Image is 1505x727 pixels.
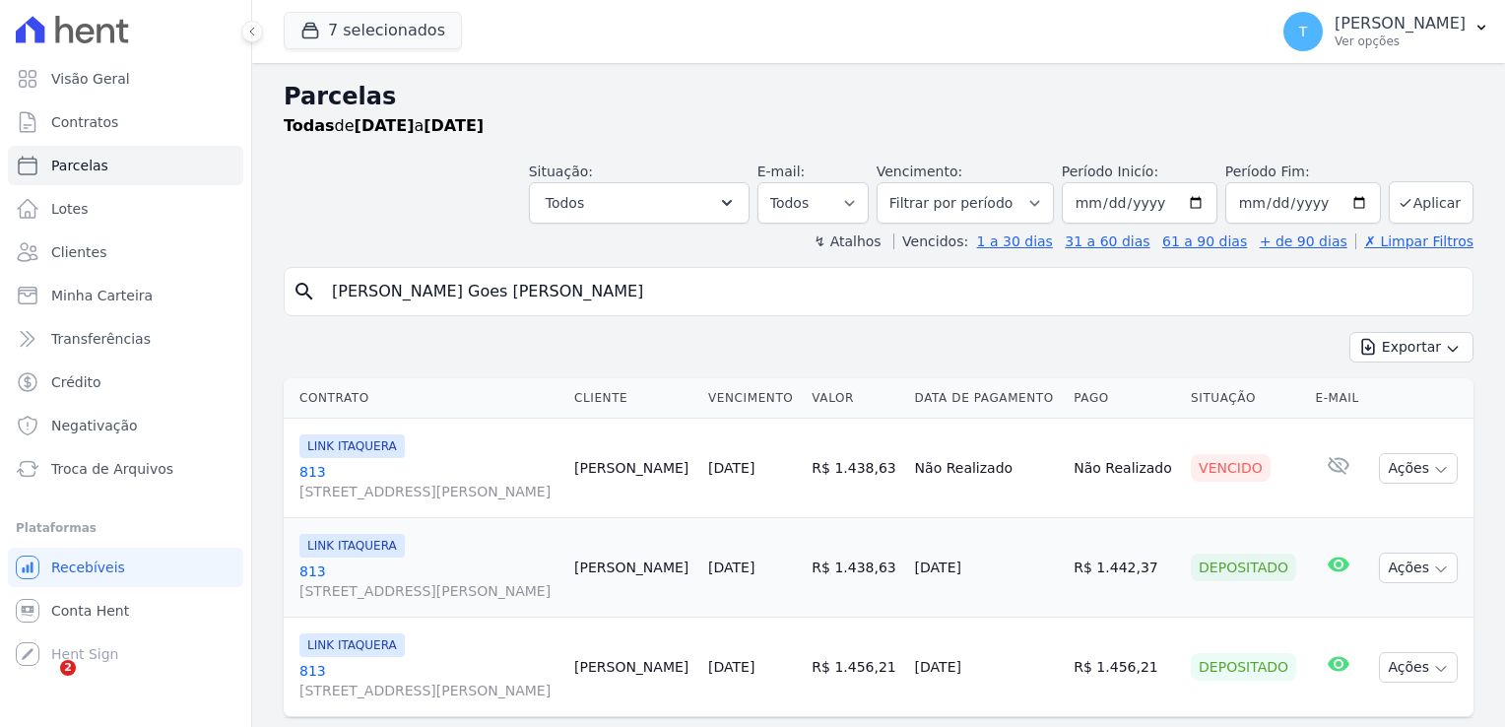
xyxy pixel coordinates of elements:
[566,378,700,419] th: Cliente
[529,164,593,179] label: Situação:
[1191,653,1296,681] div: Depositado
[546,191,584,215] span: Todos
[51,416,138,435] span: Negativação
[977,233,1053,249] a: 1 a 30 dias
[1299,25,1308,38] span: T
[1379,652,1458,683] button: Ações
[51,372,101,392] span: Crédito
[8,59,243,99] a: Visão Geral
[566,518,700,618] td: [PERSON_NAME]
[1066,518,1183,618] td: R$ 1.442,37
[51,286,153,305] span: Minha Carteira
[804,419,906,518] td: R$ 1.438,63
[1191,454,1271,482] div: Vencido
[8,406,243,445] a: Negativação
[814,233,881,249] label: ↯ Atalhos
[299,562,558,601] a: 813[STREET_ADDRESS][PERSON_NAME]
[20,660,67,707] iframe: Intercom live chat
[1191,554,1296,581] div: Depositado
[8,449,243,489] a: Troca de Arquivos
[708,659,754,675] a: [DATE]
[907,378,1067,419] th: Data de Pagamento
[51,601,129,621] span: Conta Hent
[299,581,558,601] span: [STREET_ADDRESS][PERSON_NAME]
[708,460,754,476] a: [DATE]
[1066,618,1183,717] td: R$ 1.456,21
[1162,233,1247,249] a: 61 a 90 dias
[320,272,1465,311] input: Buscar por nome do lote ou do cliente
[299,661,558,700] a: 813[STREET_ADDRESS][PERSON_NAME]
[8,146,243,185] a: Parcelas
[1066,419,1183,518] td: Não Realizado
[8,276,243,315] a: Minha Carteira
[51,156,108,175] span: Parcelas
[8,363,243,402] a: Crédito
[1183,378,1307,419] th: Situação
[284,378,566,419] th: Contrato
[299,434,405,458] span: LINK ITAQUERA
[708,560,754,575] a: [DATE]
[1355,233,1473,249] a: ✗ Limpar Filtros
[1225,162,1381,182] label: Período Fim:
[907,419,1067,518] td: Não Realizado
[8,102,243,142] a: Contratos
[757,164,806,179] label: E-mail:
[424,116,484,135] strong: [DATE]
[8,548,243,587] a: Recebíveis
[284,116,335,135] strong: Todas
[51,558,125,577] span: Recebíveis
[529,182,750,224] button: Todos
[804,518,906,618] td: R$ 1.438,63
[1335,14,1466,33] p: [PERSON_NAME]
[299,482,558,501] span: [STREET_ADDRESS][PERSON_NAME]
[907,618,1067,717] td: [DATE]
[284,79,1473,114] h2: Parcelas
[51,459,173,479] span: Troca de Arquivos
[51,242,106,262] span: Clientes
[299,534,405,558] span: LINK ITAQUERA
[293,280,316,303] i: search
[1062,164,1158,179] label: Período Inicío:
[1379,553,1458,583] button: Ações
[1066,378,1183,419] th: Pago
[566,419,700,518] td: [PERSON_NAME]
[1335,33,1466,49] p: Ver opções
[907,518,1067,618] td: [DATE]
[299,681,558,700] span: [STREET_ADDRESS][PERSON_NAME]
[51,112,118,132] span: Contratos
[1308,378,1369,419] th: E-mail
[299,462,558,501] a: 813[STREET_ADDRESS][PERSON_NAME]
[284,114,484,138] p: de a
[1379,453,1458,484] button: Ações
[299,633,405,657] span: LINK ITAQUERA
[8,189,243,229] a: Lotes
[1268,4,1505,59] button: T [PERSON_NAME] Ver opções
[1349,332,1473,363] button: Exportar
[51,329,151,349] span: Transferências
[893,233,968,249] label: Vencidos:
[16,516,235,540] div: Plataformas
[8,232,243,272] a: Clientes
[60,660,76,676] span: 2
[700,378,804,419] th: Vencimento
[8,591,243,630] a: Conta Hent
[1065,233,1149,249] a: 31 a 60 dias
[51,199,89,219] span: Lotes
[804,378,906,419] th: Valor
[1260,233,1347,249] a: + de 90 dias
[1389,181,1473,224] button: Aplicar
[566,618,700,717] td: [PERSON_NAME]
[355,116,415,135] strong: [DATE]
[8,319,243,359] a: Transferências
[284,12,462,49] button: 7 selecionados
[877,164,962,179] label: Vencimento:
[804,618,906,717] td: R$ 1.456,21
[51,69,130,89] span: Visão Geral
